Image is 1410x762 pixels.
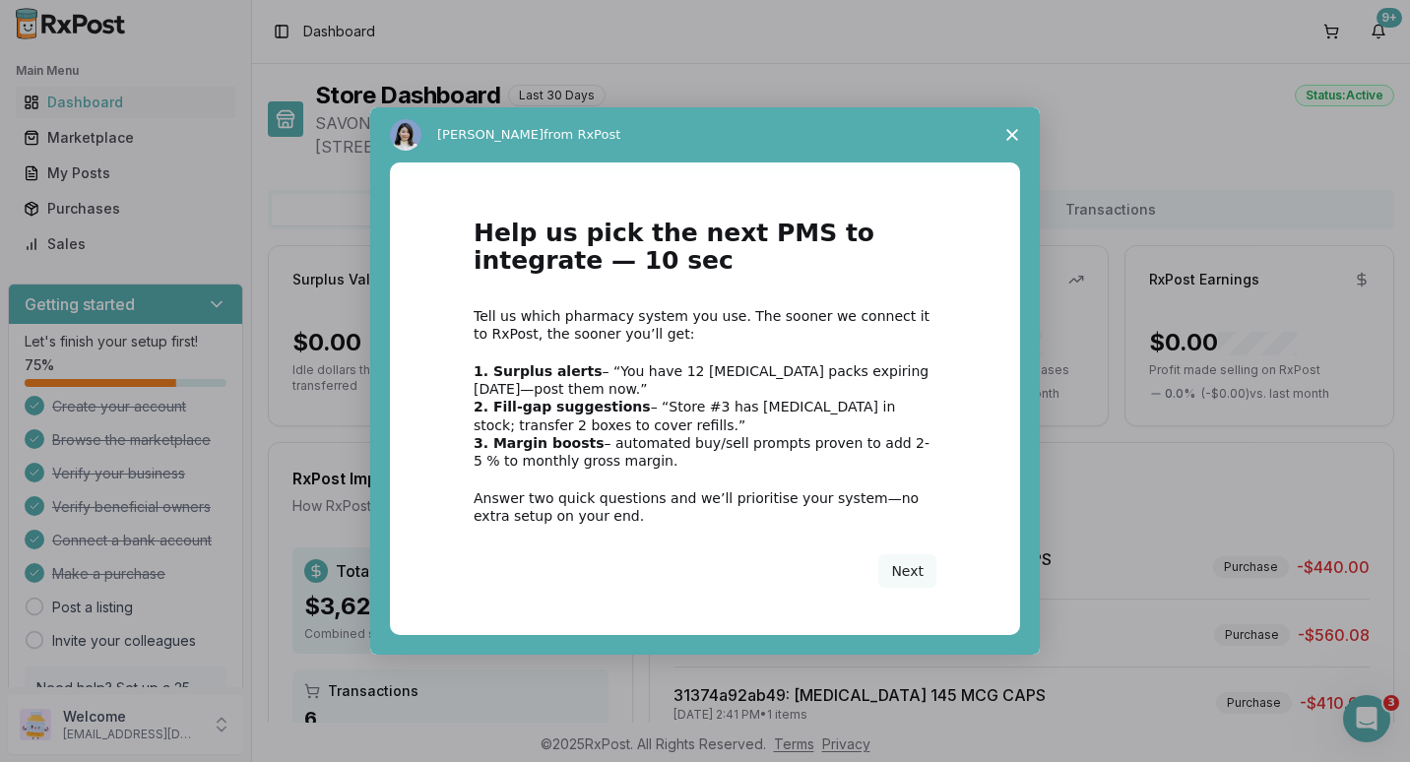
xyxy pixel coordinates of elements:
button: Next [878,554,936,588]
div: – “Store #3 has [MEDICAL_DATA] in stock; transfer 2 boxes to cover refills.” [474,398,936,433]
b: 1. Surplus alerts [474,363,603,379]
img: Profile image for Alice [390,119,421,151]
div: – automated buy/sell prompts proven to add 2-5 % to monthly gross margin. [474,434,936,470]
span: [PERSON_NAME] [437,127,544,142]
h1: Help us pick the next PMS to integrate — 10 sec [474,220,936,287]
b: 2. Fill-gap suggestions [474,399,651,414]
b: 3. Margin boosts [474,435,605,451]
div: Tell us which pharmacy system you use. The sooner we connect it to RxPost, the sooner you’ll get: [474,307,936,343]
div: Answer two quick questions and we’ll prioritise your system—no extra setup on your end. [474,489,936,525]
span: from RxPost [544,127,620,142]
div: – “You have 12 [MEDICAL_DATA] packs expiring [DATE]—post them now.” [474,362,936,398]
span: Close survey [985,107,1040,162]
